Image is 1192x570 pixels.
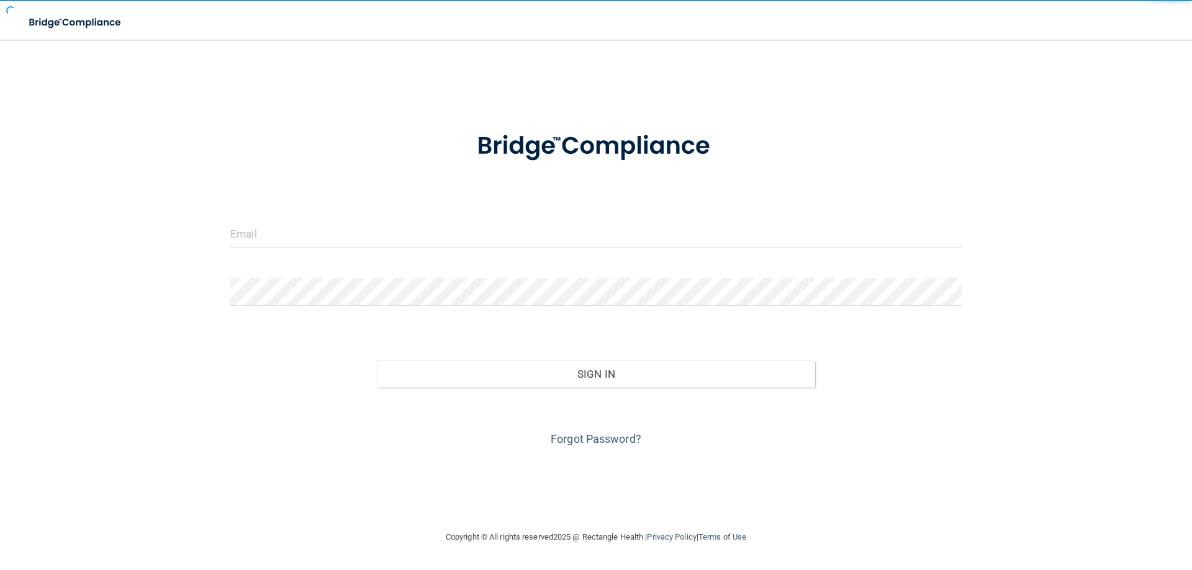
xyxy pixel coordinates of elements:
a: Forgot Password? [551,432,641,445]
button: Sign In [377,360,816,388]
a: Privacy Policy [647,532,696,541]
a: Terms of Use [698,532,746,541]
input: Email [230,220,962,247]
div: Copyright © All rights reserved 2025 @ Rectangle Health | | [369,517,823,557]
img: bridge_compliance_login_screen.278c3ca4.svg [451,114,741,179]
img: bridge_compliance_login_screen.278c3ca4.svg [19,10,133,35]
